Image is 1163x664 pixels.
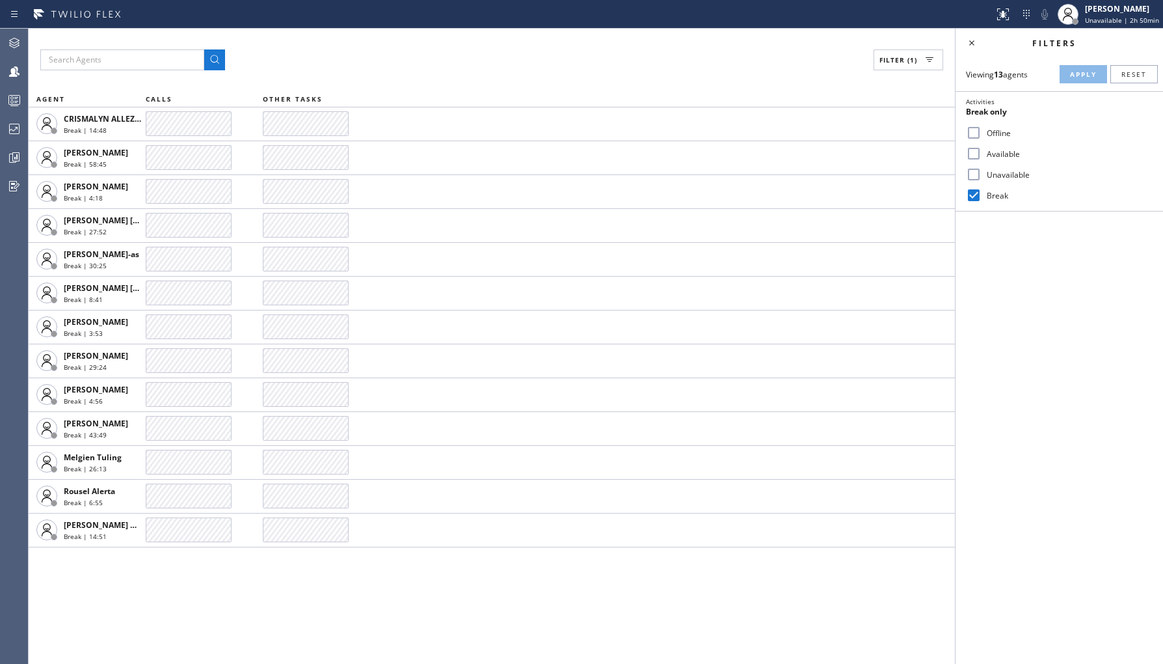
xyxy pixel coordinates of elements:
button: Mute [1036,5,1054,23]
span: Break only [966,106,1007,117]
span: Rousel Alerta [64,486,115,497]
span: Break | 14:51 [64,532,107,541]
label: Unavailable [982,169,1153,180]
span: CRISMALYN ALLEZER [64,113,144,124]
strong: 13 [994,69,1003,80]
span: Break | 6:55 [64,498,103,507]
span: Break | 14:48 [64,126,107,135]
span: Break | 4:18 [64,193,103,202]
span: CALLS [146,94,172,104]
span: [PERSON_NAME] [64,384,128,395]
span: Break | 8:41 [64,295,103,304]
span: [PERSON_NAME] [64,418,128,429]
span: Filter (1) [879,55,917,64]
div: Activities [966,97,1153,106]
span: [PERSON_NAME] [PERSON_NAME] [64,283,194,294]
span: Reset [1121,70,1147,79]
span: [PERSON_NAME]-as [64,249,139,260]
input: Search Agents [40,49,204,70]
span: [PERSON_NAME] Guingos [64,519,162,531]
span: Break | 27:52 [64,227,107,236]
span: [PERSON_NAME] [64,147,128,158]
span: [PERSON_NAME] [PERSON_NAME] [64,215,194,226]
span: [PERSON_NAME] [64,350,128,361]
button: Apply [1060,65,1107,83]
label: Break [982,190,1153,201]
span: Viewing agents [966,69,1028,80]
button: Reset [1110,65,1158,83]
span: Break | 30:25 [64,261,107,270]
span: Filters [1032,38,1076,49]
span: Break | 29:24 [64,363,107,372]
span: Melgien Tuling [64,452,122,463]
label: Available [982,148,1153,159]
span: Break | 58:45 [64,159,107,169]
span: Break | 43:49 [64,430,107,439]
label: Offline [982,128,1153,139]
span: [PERSON_NAME] [64,181,128,192]
div: [PERSON_NAME] [1085,3,1159,14]
span: [PERSON_NAME] [64,316,128,327]
button: Filter (1) [874,49,943,70]
span: OTHER TASKS [263,94,323,104]
span: Unavailable | 2h 50min [1085,16,1159,25]
span: Break | 26:13 [64,464,107,473]
span: Apply [1070,70,1097,79]
span: AGENT [36,94,65,104]
span: Break | 3:53 [64,329,103,338]
span: Break | 4:56 [64,396,103,406]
